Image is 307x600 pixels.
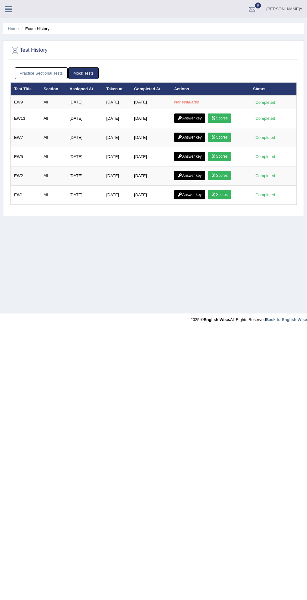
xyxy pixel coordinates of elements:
td: All [40,109,66,128]
div: Completed [253,153,278,160]
td: All [40,96,66,109]
th: Completed At [131,82,171,96]
td: All [40,147,66,166]
td: [DATE] [66,109,103,128]
a: Scores [208,113,231,123]
span: 0 [255,3,261,8]
a: Answer key [174,190,205,199]
td: EW9 [11,96,40,109]
td: [DATE] [131,128,171,147]
a: Scores [208,133,231,142]
a: Home [8,26,19,31]
td: [DATE] [131,166,171,185]
div: 2025 © All Rights Reserved [190,313,307,323]
td: EW1 [11,185,40,204]
a: Answer key [174,152,205,161]
a: Back to English Wise [266,317,307,322]
div: Completed [253,134,278,141]
td: EW2 [11,166,40,185]
td: [DATE] [66,96,103,109]
h2: Test History [10,46,188,55]
a: Scores [208,152,231,161]
td: [DATE] [131,96,171,109]
td: EW13 [11,109,40,128]
td: [DATE] [131,185,171,204]
td: [DATE] [103,185,131,204]
th: Test Title [11,82,40,96]
td: [DATE] [131,147,171,166]
th: Actions [171,82,250,96]
th: Status [250,82,297,96]
td: All [40,128,66,147]
div: Completed [253,115,278,122]
td: [DATE] [66,147,103,166]
a: Answer key [174,113,205,123]
li: Exam History [20,26,49,32]
th: Section [40,82,66,96]
div: Completed [253,172,278,179]
td: EW5 [11,147,40,166]
a: Answer key [174,171,205,180]
td: [DATE] [103,128,131,147]
td: [DATE] [66,166,103,185]
td: EW7 [11,128,40,147]
td: [DATE] [103,147,131,166]
td: [DATE] [103,109,131,128]
a: Answer key [174,133,205,142]
td: [DATE] [103,166,131,185]
th: Taken at [103,82,131,96]
em: Not evaluated [174,100,199,104]
div: Completed [253,99,278,106]
td: All [40,166,66,185]
td: [DATE] [66,128,103,147]
td: All [40,185,66,204]
a: Mock Tests [68,67,99,79]
td: [DATE] [66,185,103,204]
a: Scores [208,190,231,199]
div: Completed [253,192,278,198]
th: Assigned At [66,82,103,96]
a: Practice Sectional Tests [15,67,68,79]
td: [DATE] [131,109,171,128]
td: [DATE] [103,96,131,109]
strong: English Wise. [204,317,230,322]
a: Scores [208,171,231,180]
